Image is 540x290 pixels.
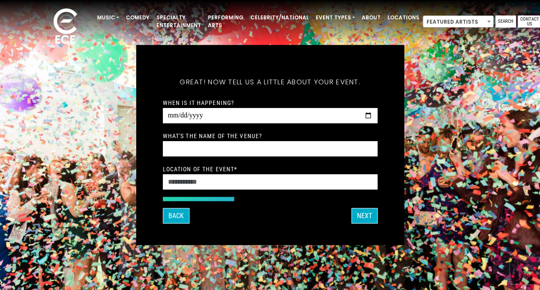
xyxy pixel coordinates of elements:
a: Event Types [312,10,358,25]
a: About [358,10,384,25]
a: Music [94,10,122,25]
a: Specialty Entertainment [153,10,204,33]
label: What's the name of the venue? [163,132,262,140]
button: Back [163,208,189,224]
a: Performing Arts [204,10,247,33]
label: When is it happening? [163,99,235,107]
a: Comedy [122,10,153,25]
img: ece_new_logo_whitev2-1.png [44,6,87,48]
label: Location of the event [163,165,238,173]
h5: Great! Now tell us a little about your event. [163,67,378,98]
a: Locations [384,10,423,25]
button: Next [351,208,378,224]
a: Search [495,15,516,28]
span: Featured Artists [423,15,494,28]
a: Celebrity/National [247,10,312,25]
span: Featured Artists [423,16,493,28]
